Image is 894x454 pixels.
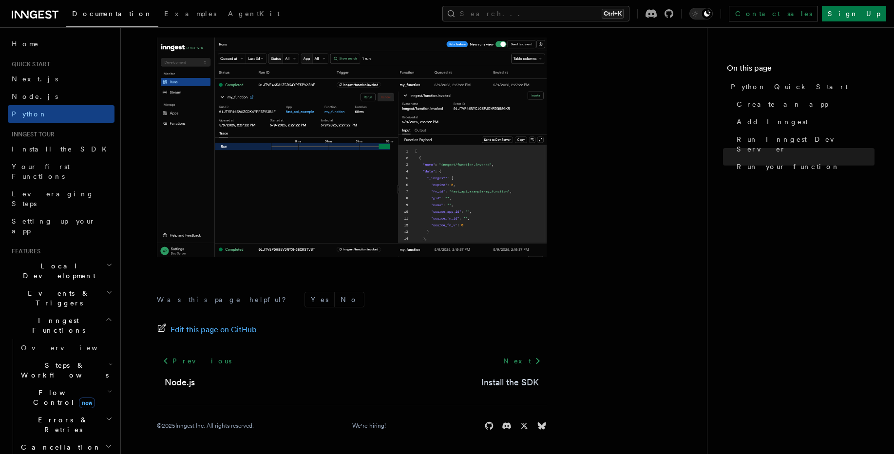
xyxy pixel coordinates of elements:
[8,261,106,281] span: Local Development
[737,134,875,154] span: Run Inngest Dev Server
[8,60,50,68] span: Quick start
[72,10,152,18] span: Documentation
[822,6,886,21] a: Sign Up
[305,292,334,307] button: Yes
[12,163,70,180] span: Your first Functions
[171,323,257,337] span: Edit this page on GitHub
[8,316,105,335] span: Inngest Functions
[158,3,222,26] a: Examples
[12,217,95,235] span: Setting up your app
[157,352,237,370] a: Previous
[727,62,875,78] h4: On this page
[21,344,121,352] span: Overview
[12,110,47,118] span: Python
[17,388,107,407] span: Flow Control
[733,113,875,131] a: Add Inngest
[157,323,257,337] a: Edit this page on GitHub
[727,78,875,95] a: Python Quick Start
[737,117,808,127] span: Add Inngest
[8,140,114,158] a: Install the SDK
[157,295,293,304] p: Was this page helpful?
[17,357,114,384] button: Steps & Workflows
[497,352,547,370] a: Next
[352,422,386,430] a: We're hiring!
[164,10,216,18] span: Examples
[729,6,818,21] a: Contact sales
[8,247,40,255] span: Features
[17,442,101,452] span: Cancellation
[731,82,848,92] span: Python Quick Start
[8,158,114,185] a: Your first Functions
[79,397,95,408] span: new
[8,88,114,105] a: Node.js
[8,312,114,339] button: Inngest Functions
[8,288,106,308] span: Events & Triggers
[8,257,114,284] button: Local Development
[733,131,875,158] a: Run Inngest Dev Server
[12,39,39,49] span: Home
[335,292,364,307] button: No
[8,284,114,312] button: Events & Triggers
[17,415,106,435] span: Errors & Retries
[442,6,629,21] button: Search...Ctrl+K
[8,105,114,123] a: Python
[12,145,113,153] span: Install the SDK
[737,162,840,171] span: Run your function
[737,99,828,109] span: Create an app
[8,35,114,53] a: Home
[17,411,114,438] button: Errors & Retries
[733,95,875,113] a: Create an app
[17,360,109,380] span: Steps & Workflows
[8,212,114,240] a: Setting up your app
[8,131,55,138] span: Inngest tour
[157,422,254,430] div: © 2025 Inngest Inc. All rights reserved.
[8,185,114,212] a: Leveraging Steps
[228,10,280,18] span: AgentKit
[689,8,713,19] button: Toggle dark mode
[222,3,285,26] a: AgentKit
[12,93,58,100] span: Node.js
[12,190,94,208] span: Leveraging Steps
[157,38,547,257] img: quick-start-run.png
[17,384,114,411] button: Flow Controlnew
[602,9,624,19] kbd: Ctrl+K
[8,70,114,88] a: Next.js
[165,376,195,389] a: Node.js
[17,339,114,357] a: Overview
[481,376,539,389] a: Install the SDK
[66,3,158,27] a: Documentation
[12,75,58,83] span: Next.js
[733,158,875,175] a: Run your function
